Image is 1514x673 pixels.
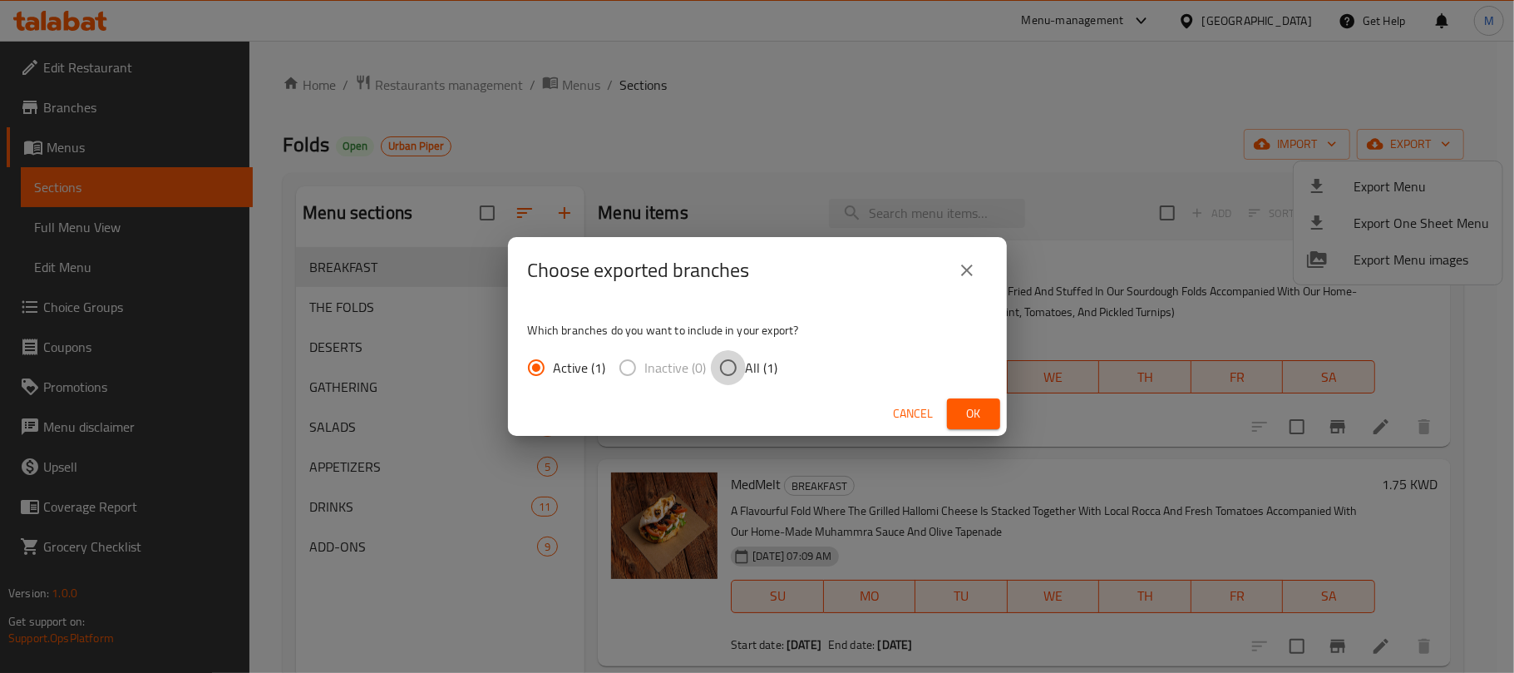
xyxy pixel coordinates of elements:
[528,257,750,284] h2: Choose exported branches
[645,358,707,378] span: Inactive (0)
[960,403,987,424] span: Ok
[947,398,1000,429] button: Ok
[528,322,987,339] p: Which branches do you want to include in your export?
[947,250,987,290] button: close
[746,358,778,378] span: All (1)
[887,398,940,429] button: Cancel
[554,358,606,378] span: Active (1)
[894,403,934,424] span: Cancel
